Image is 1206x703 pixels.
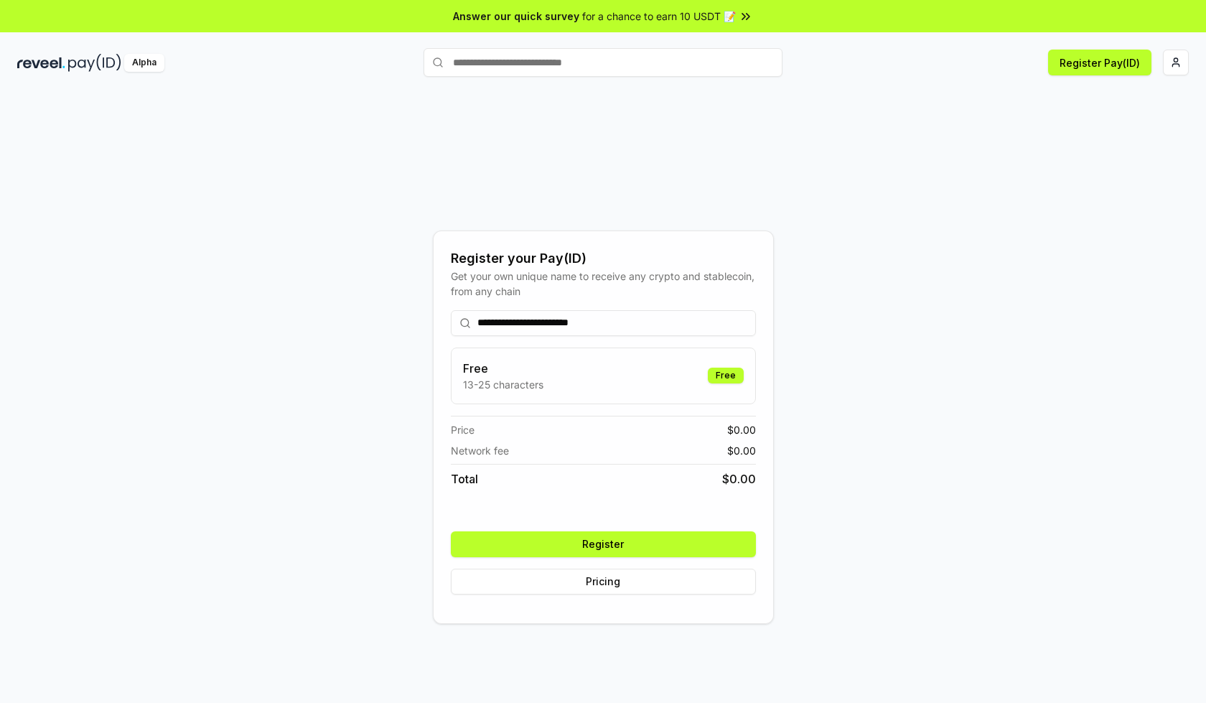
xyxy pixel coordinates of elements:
button: Register [451,531,756,557]
img: reveel_dark [17,54,65,72]
button: Register Pay(ID) [1048,50,1151,75]
div: Free [708,368,744,383]
span: Network fee [451,443,509,458]
span: for a chance to earn 10 USDT 📝 [582,9,736,24]
p: 13-25 characters [463,377,543,392]
span: Total [451,470,478,488]
div: Alpha [124,54,164,72]
span: $ 0.00 [727,422,756,437]
img: pay_id [68,54,121,72]
div: Register your Pay(ID) [451,248,756,269]
span: Price [451,422,475,437]
button: Pricing [451,569,756,595]
span: $ 0.00 [722,470,756,488]
span: Answer our quick survey [453,9,579,24]
span: $ 0.00 [727,443,756,458]
h3: Free [463,360,543,377]
div: Get your own unique name to receive any crypto and stablecoin, from any chain [451,269,756,299]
